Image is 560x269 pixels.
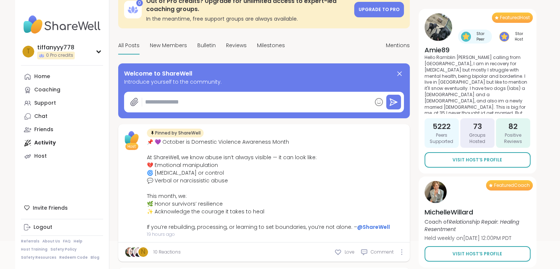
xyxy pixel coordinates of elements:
[34,73,50,80] div: Home
[197,42,216,49] span: Bulletin
[124,78,404,86] span: Introduce yourself to the community.
[500,15,530,21] span: Featured Host
[452,157,502,163] span: Visit Host’s Profile
[21,70,103,83] a: Home
[147,129,204,137] div: Pinned by ShareWell
[425,13,452,41] img: Amie89
[425,55,531,114] p: Hello Ramblin [PERSON_NAME] calling from [GEOGRAPHIC_DATA], I am in recovery for [MEDICAL_DATA] b...
[21,97,103,110] a: Support
[63,239,71,244] a: FAQ
[452,251,502,257] span: Visit Host’s Profile
[127,144,136,149] span: Host
[425,246,531,262] a: Visit Host’s Profile
[146,15,350,22] h3: In the meantime, free support groups are always available.
[21,12,103,38] img: ShareWell Nav Logo
[508,121,518,132] span: 82
[123,129,141,147] img: ShareWell
[37,43,75,52] div: tiffanyyy778
[21,123,103,136] a: Friends
[425,218,531,233] p: Coach of
[50,247,77,252] a: Safety Policy
[141,247,145,257] span: N
[42,239,60,244] a: About Us
[425,207,531,217] h4: MichelleWillard
[21,255,56,260] a: Safety Resources
[425,152,531,168] a: Visit Host’s Profile
[425,234,531,242] p: Held weekly on [DATE] 12:00PM PDT
[345,249,355,255] span: Love
[21,83,103,97] a: Coaching
[134,247,144,257] img: Dave76
[34,113,47,120] div: Chat
[21,110,103,123] a: Chat
[494,182,530,188] span: Featured Coach
[427,132,456,145] span: Peers Supported
[150,42,187,49] span: New Members
[21,201,103,214] div: Invite Friends
[21,221,103,234] a: Logout
[21,239,39,244] a: Referrals
[425,218,519,233] i: Relationship Repair: Healing Resentment
[34,126,53,133] div: Friends
[27,47,30,56] span: t
[154,249,181,255] a: 10 Reactions
[461,32,471,42] img: Star Peer
[125,247,135,257] img: caidinedwards3
[371,249,394,255] span: Comment
[511,31,528,42] span: Star Host
[124,69,192,78] span: Welcome to ShareWell
[34,224,52,231] div: Logout
[354,2,404,17] a: Upgrade to Pro
[59,255,88,260] a: Redeem Code
[463,132,492,145] span: Groups Hosted
[34,86,60,94] div: Coaching
[359,6,399,13] span: Upgrade to Pro
[147,138,390,231] div: 📌 💜 October is Domestic Violence Awareness Month At ShareWell, we know abuse isn’t always visible...
[499,132,527,145] span: Positive Reviews
[257,42,285,49] span: Milestones
[386,42,410,49] span: Mentions
[499,32,509,42] img: Star Host
[425,181,447,203] img: MichelleWillard
[226,42,247,49] span: Reviews
[46,52,73,59] span: 0 Pro credits
[34,99,56,107] div: Support
[130,247,139,257] img: Kelldog23
[472,31,489,42] span: Star Peer
[91,255,99,260] a: Blog
[473,121,482,132] span: 73
[147,231,390,238] span: 19 hours ago
[118,42,140,49] span: All Posts
[21,150,103,163] a: Host
[433,121,451,132] span: 5222
[357,223,390,231] a: @ShareWell
[34,153,47,160] div: Host
[21,247,47,252] a: Host Training
[425,45,531,55] h4: Amie89
[74,239,82,244] a: Help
